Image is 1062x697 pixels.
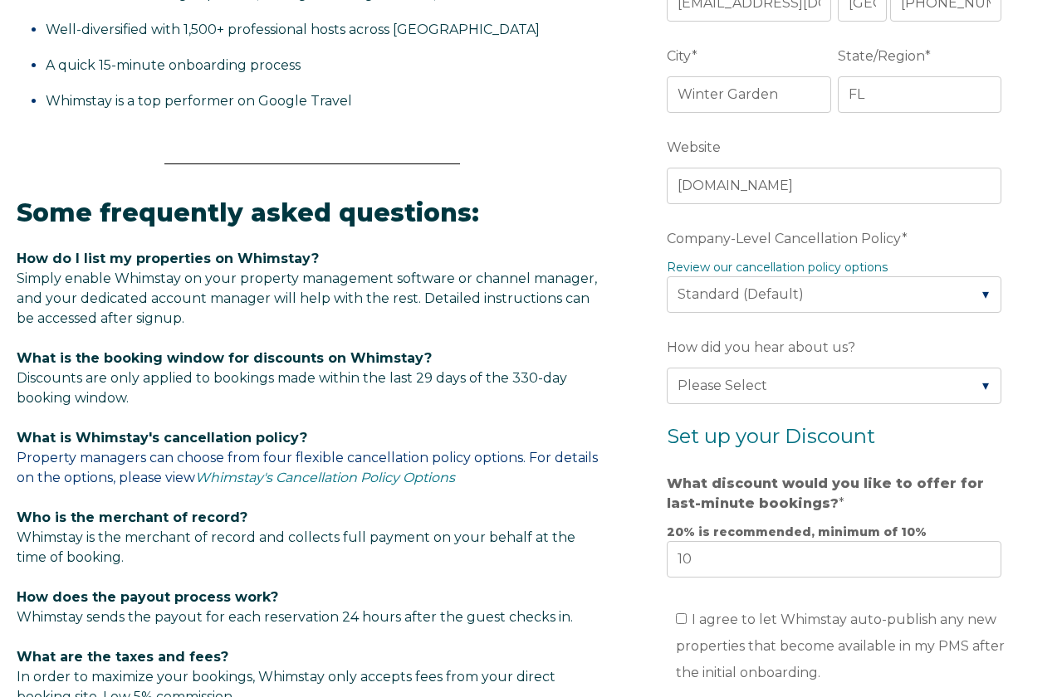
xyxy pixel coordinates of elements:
[667,475,984,511] strong: What discount would you like to offer for last-minute bookings?
[17,609,573,625] span: Whimstay sends the payout for each reservation 24 hours after the guest checks in.
[667,43,692,69] span: City
[17,197,479,228] span: Some frequently asked questions:
[17,251,319,266] span: How do I list my properties on Whimstay?
[667,260,888,275] a: Review our cancellation policy options
[17,589,278,605] span: How does the payout process work?
[195,470,455,485] a: Whimstay's Cancellation Policy Options
[838,43,925,69] span: State/Region
[17,649,228,665] span: What are the taxes and fees?
[17,430,307,446] span: What is Whimstay's cancellation policy?
[17,428,608,488] p: Property managers can choose from four flexible cancellation policy options. For details on the o...
[667,226,902,251] span: Company-Level Cancellation Policy
[667,334,855,360] span: How did you hear about us?
[667,524,927,539] strong: 20% is recommended, minimum of 10%
[667,424,875,448] span: Set up your Discount
[17,529,575,565] span: Whimstay is the merchant of record and collects full payment on your behalf at the time of booking.
[17,370,567,406] span: Discounts are only applied to bookings made within the last 29 days of the 330-day booking window.
[17,509,247,525] span: Who is the merchant of record?
[667,134,721,160] span: Website
[46,57,301,73] span: A quick 15-minute onboarding process
[46,93,352,109] span: Whimstay is a top performer on Google Travel
[17,350,432,366] span: What is the booking window for discounts on Whimstay?
[46,22,540,37] span: Well-diversified with 1,500+ professional hosts across [GEOGRAPHIC_DATA]
[676,613,687,624] input: I agree to let Whimstay auto-publish any new properties that become available in my PMS after the...
[17,271,597,326] span: Simply enable Whimstay on your property management software or channel manager, and your dedicate...
[676,612,1005,680] span: I agree to let Whimstay auto-publish any new properties that become available in my PMS after the...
